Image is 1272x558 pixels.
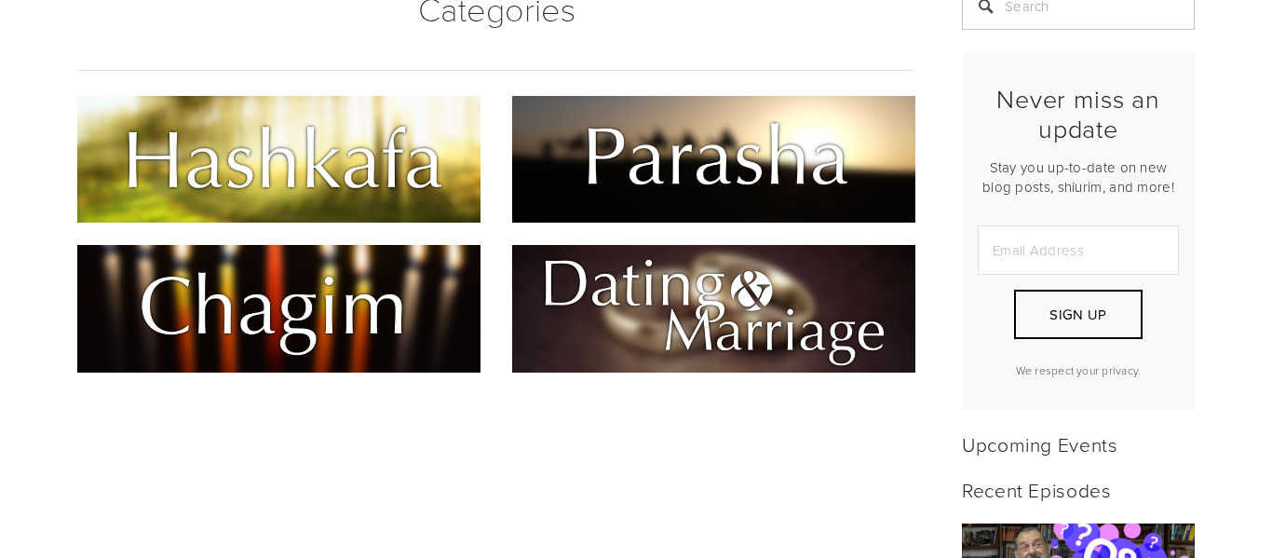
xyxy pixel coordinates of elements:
[978,157,1179,197] p: Stay you up-to-date on new blog posts, shiurim, and more!
[978,362,1179,378] p: We respect your privacy.
[1049,305,1106,324] span: Sign Up
[978,84,1179,144] h2: Never miss an update
[1014,290,1143,339] button: Sign Up
[962,432,1195,456] h2: Upcoming Events
[962,478,1195,501] h2: Recent Episodes
[978,225,1179,275] input: Email Address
